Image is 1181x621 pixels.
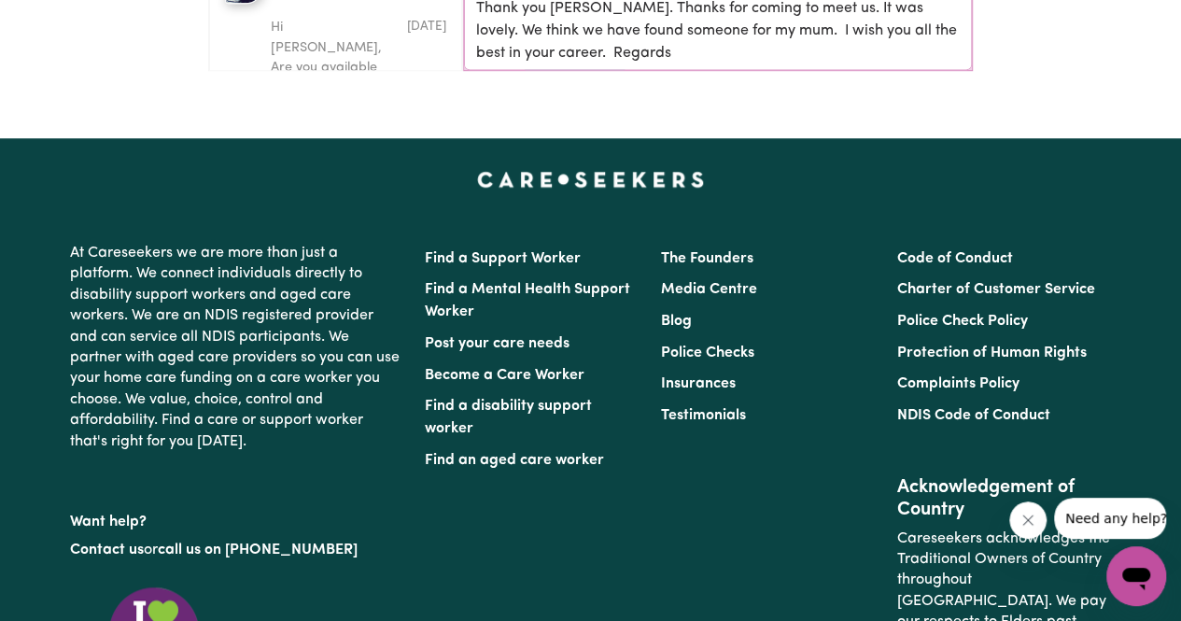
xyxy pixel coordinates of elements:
[70,504,402,532] p: Want help?
[897,376,1019,391] a: Complaints Policy
[897,476,1111,521] h2: Acknowledgement of Country
[425,453,604,468] a: Find an aged care worker
[425,282,630,319] a: Find a Mental Health Support Worker
[897,314,1028,329] a: Police Check Policy
[1054,498,1166,539] iframe: Message from company
[70,235,402,459] p: At Careseekers we are more than just a platform. We connect individuals directly to disability su...
[1106,546,1166,606] iframe: Button to launch messaging window
[661,282,757,297] a: Media Centre
[425,399,592,436] a: Find a disability support worker
[158,543,358,557] a: call us on [PHONE_NUMBER]
[271,18,387,98] p: Hi [PERSON_NAME], Are you available ...
[425,368,584,383] a: Become a Care Worker
[661,314,692,329] a: Blog
[661,408,746,423] a: Testimonials
[407,21,446,33] span: Message sent on August 4, 2025
[1009,501,1047,539] iframe: Close message
[11,13,113,28] span: Need any help?
[897,346,1087,360] a: Protection of Human Rights
[661,251,753,266] a: The Founders
[661,376,736,391] a: Insurances
[897,282,1095,297] a: Charter of Customer Service
[70,543,144,557] a: Contact us
[897,408,1050,423] a: NDIS Code of Conduct
[425,251,581,266] a: Find a Support Worker
[70,532,402,568] p: or
[477,172,704,187] a: Careseekers home page
[661,346,754,360] a: Police Checks
[897,251,1013,266] a: Code of Conduct
[425,336,569,351] a: Post your care needs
